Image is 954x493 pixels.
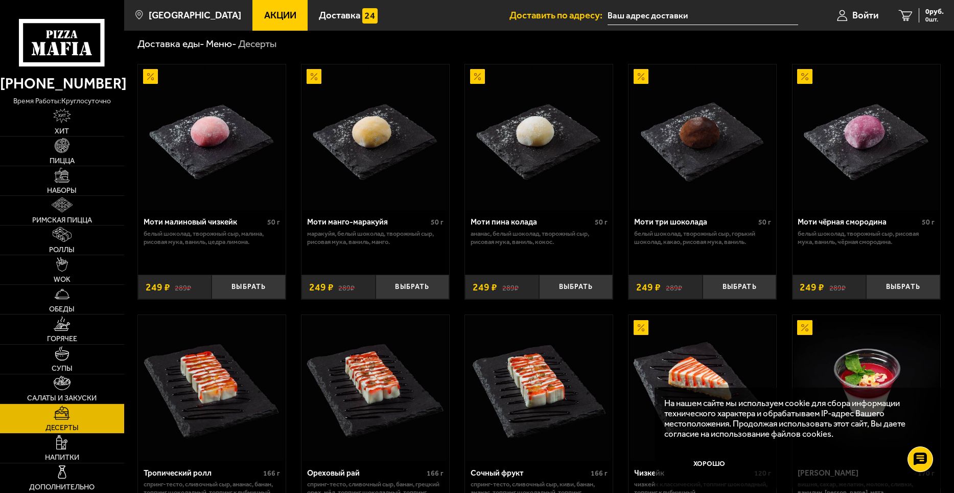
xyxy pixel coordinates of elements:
[49,246,75,253] span: Роллы
[925,16,944,23] span: 0 шт.
[866,275,940,299] button: Выбрать
[138,315,286,461] a: Тропический ролл
[376,275,450,299] button: Выбрать
[307,468,425,478] div: Ореховый рай
[664,398,924,439] p: На нашем сайте мы используем cookie для сбора информации технического характера и обрабатываем IP...
[473,282,497,292] span: 249 ₽
[471,230,608,245] p: ананас, белый шоколад, творожный сыр, рисовая мука, ваниль, кокос.
[301,64,449,210] a: АкционныйМоти манго-маракуйя
[47,187,77,194] span: Наборы
[634,230,771,245] p: белый шоколад, творожный сыр, горький шоколад, какао, рисовая мука, ваниль.
[852,11,878,20] span: Войти
[303,315,448,461] img: Ореховый рай
[144,217,265,227] div: Моти малиновый чизкейк
[206,38,237,50] a: Меню-
[50,157,75,164] span: Пицца
[465,64,613,210] a: АкционныйМоти пина колада
[307,69,321,84] img: Акционный
[794,315,939,461] img: Панна Котта
[431,218,444,227] span: 50 г
[301,315,449,461] a: Ореховый рай
[798,217,919,227] div: Моти чёрная смородина
[703,275,777,299] button: Выбрать
[212,275,286,299] button: Выбрать
[539,275,613,299] button: Выбрать
[797,69,812,84] img: Акционный
[175,282,191,292] s: 289 ₽
[925,8,944,15] span: 0 руб.
[664,449,754,478] button: Хорошо
[471,217,592,227] div: Моти пина колада
[800,282,824,292] span: 249 ₽
[303,64,448,210] img: Моти манго-маракуйя
[144,468,261,478] div: Тропический ролл
[466,315,612,461] img: Сочный фрукт
[143,69,158,84] img: Акционный
[465,315,613,461] a: Сочный фрукт
[238,37,276,50] div: Десерты
[307,230,444,245] p: маракуйя, белый шоколад, творожный сыр, рисовая мука, ваниль, манго.
[629,315,776,461] a: АкционныйЧизкейк классический
[636,282,661,292] span: 249 ₽
[634,69,648,84] img: Акционный
[45,454,79,461] span: Напитки
[338,282,355,292] s: 289 ₽
[629,64,776,210] a: АкционныйМоти три шоколада
[630,315,776,461] img: Чизкейк классический
[630,64,776,210] img: Моти три шоколада
[55,127,69,135] span: Хит
[29,483,95,490] span: Дополнительно
[634,468,752,478] div: Чизкейк классический
[139,64,285,210] img: Моти малиновый чизкейк
[793,64,940,210] a: АкционныйМоти чёрная смородина
[634,217,756,227] div: Моти три шоколада
[470,69,485,84] img: Акционный
[466,64,612,210] img: Моти пина колада
[591,469,608,478] span: 166 г
[45,424,79,431] span: Десерты
[27,394,97,401] span: Салаты и закуски
[797,320,812,335] img: Акционный
[137,38,204,50] a: Доставка еды-
[362,8,377,23] img: 15daf4d41897b9f0e9f617042186c801.svg
[798,230,935,245] p: белый шоколад, творожный сыр, рисовая мука, ваниль, чёрная смородина.
[502,282,519,292] s: 289 ₽
[922,218,935,227] span: 50 г
[307,217,429,227] div: Моти манго-маракуйя
[267,218,280,227] span: 50 г
[666,282,682,292] s: 289 ₽
[595,218,608,227] span: 50 г
[32,216,92,223] span: Римская пицца
[139,315,285,461] img: Тропический ролл
[471,468,588,478] div: Сочный фрукт
[427,469,444,478] span: 166 г
[829,282,846,292] s: 289 ₽
[608,6,798,25] input: Ваш адрес доставки
[309,282,334,292] span: 249 ₽
[144,230,281,245] p: белый шоколад, творожный сыр, малина, рисовая мука, ваниль, цедра лимона.
[634,320,648,335] img: Акционный
[794,64,939,210] img: Моти чёрная смородина
[138,64,286,210] a: АкционныйМоти малиновый чизкейк
[54,276,71,283] span: WOK
[47,335,77,342] span: Горячее
[319,11,360,20] span: Доставка
[758,218,771,227] span: 50 г
[49,305,75,312] span: Обеды
[263,469,280,478] span: 166 г
[509,11,608,20] span: Доставить по адресу:
[793,315,940,461] a: АкционныйПанна Котта
[146,282,170,292] span: 249 ₽
[52,365,73,372] span: Супы
[149,11,241,20] span: [GEOGRAPHIC_DATA]
[264,11,296,20] span: Акции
